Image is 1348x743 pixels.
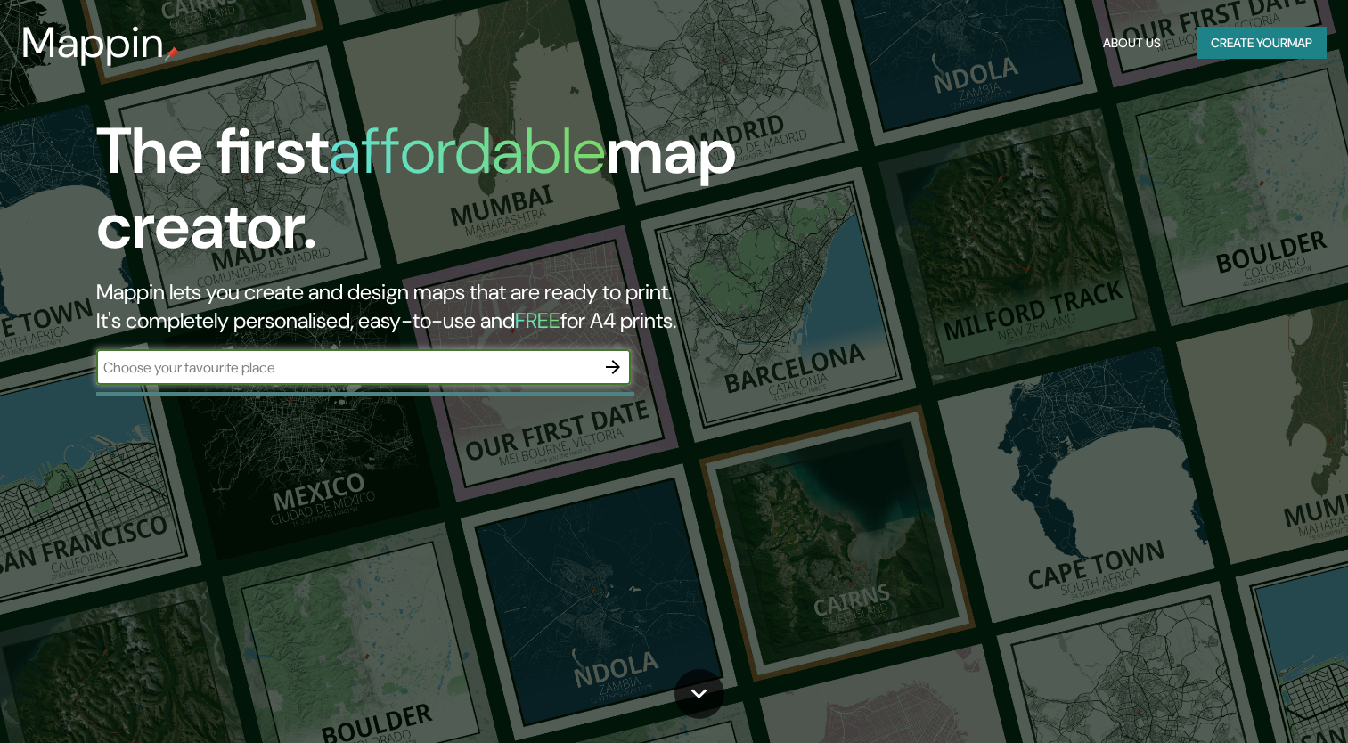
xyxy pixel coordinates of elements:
[1189,674,1328,723] iframe: Help widget launcher
[329,110,606,192] h1: affordable
[21,18,165,68] h3: Mappin
[515,306,560,334] h5: FREE
[96,114,771,278] h1: The first map creator.
[1096,27,1168,60] button: About Us
[1197,27,1327,60] button: Create yourmap
[96,278,771,335] h2: Mappin lets you create and design maps that are ready to print. It's completely personalised, eas...
[165,46,179,61] img: mappin-pin
[96,357,595,378] input: Choose your favourite place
